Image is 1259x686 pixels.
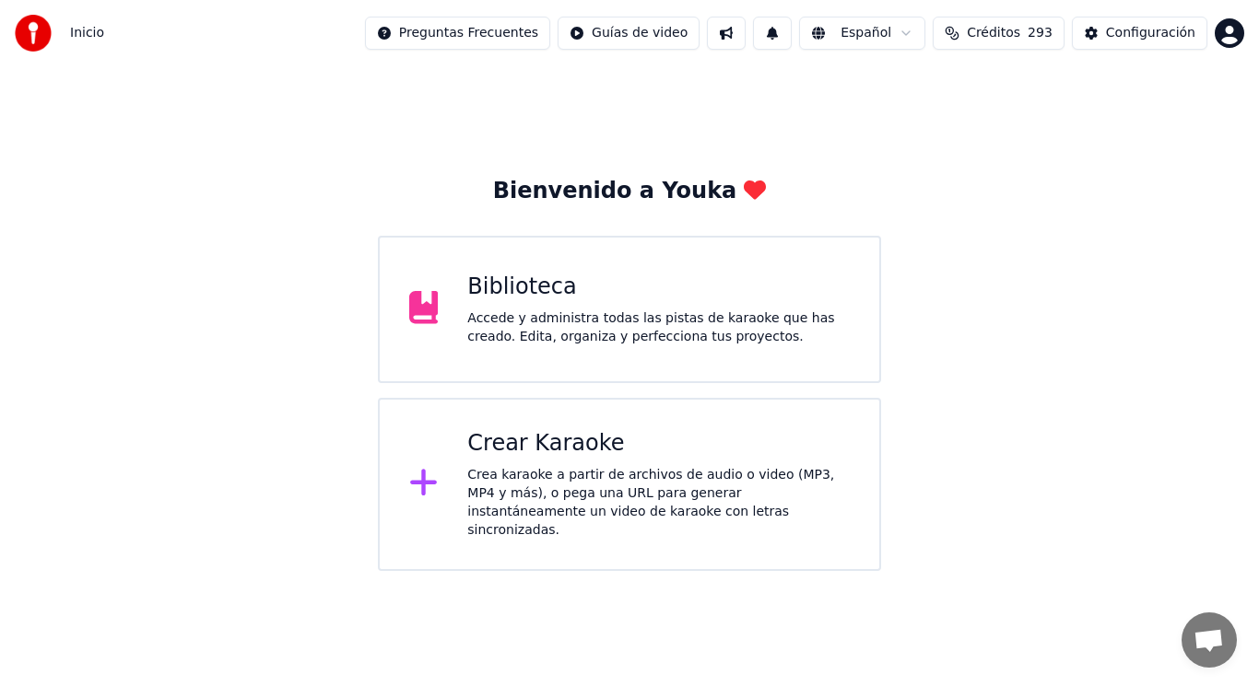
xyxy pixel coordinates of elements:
nav: breadcrumb [70,24,104,42]
div: Bienvenido a Youka [493,177,767,206]
span: Inicio [70,24,104,42]
button: Créditos293 [933,17,1065,50]
div: Crear Karaoke [467,429,850,459]
button: Guías de video [558,17,700,50]
button: Preguntas Frecuentes [365,17,550,50]
div: Configuración [1106,24,1195,42]
button: Configuración [1072,17,1207,50]
span: Créditos [967,24,1020,42]
img: youka [15,15,52,52]
div: Crea karaoke a partir de archivos de audio o video (MP3, MP4 y más), o pega una URL para generar ... [467,466,850,540]
span: 293 [1028,24,1053,42]
div: Biblioteca [467,273,850,302]
a: Chat abierto [1182,612,1237,668]
div: Accede y administra todas las pistas de karaoke que has creado. Edita, organiza y perfecciona tus... [467,309,850,346]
